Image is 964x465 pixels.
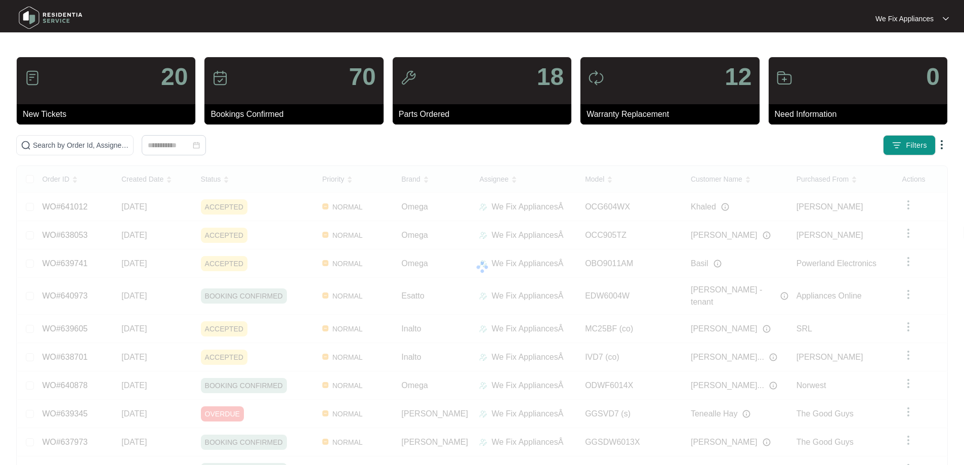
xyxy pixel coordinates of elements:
[588,70,604,86] img: icon
[21,140,31,150] img: search-icon
[892,140,902,150] img: filter icon
[776,70,792,86] img: icon
[936,139,948,151] img: dropdown arrow
[943,16,949,21] img: dropdown arrow
[399,108,571,120] p: Parts Ordered
[24,70,40,86] img: icon
[212,70,228,86] img: icon
[349,65,375,89] p: 70
[883,135,936,155] button: filter iconFilters
[400,70,416,86] img: icon
[725,65,751,89] p: 12
[33,140,129,151] input: Search by Order Id, Assignee Name, Customer Name, Brand and Model
[906,140,927,151] span: Filters
[926,65,940,89] p: 0
[23,108,195,120] p: New Tickets
[775,108,947,120] p: Need Information
[15,3,86,33] img: residentia service logo
[875,14,934,24] p: We Fix Appliances
[586,108,759,120] p: Warranty Replacement
[161,65,188,89] p: 20
[537,65,564,89] p: 18
[211,108,383,120] p: Bookings Confirmed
